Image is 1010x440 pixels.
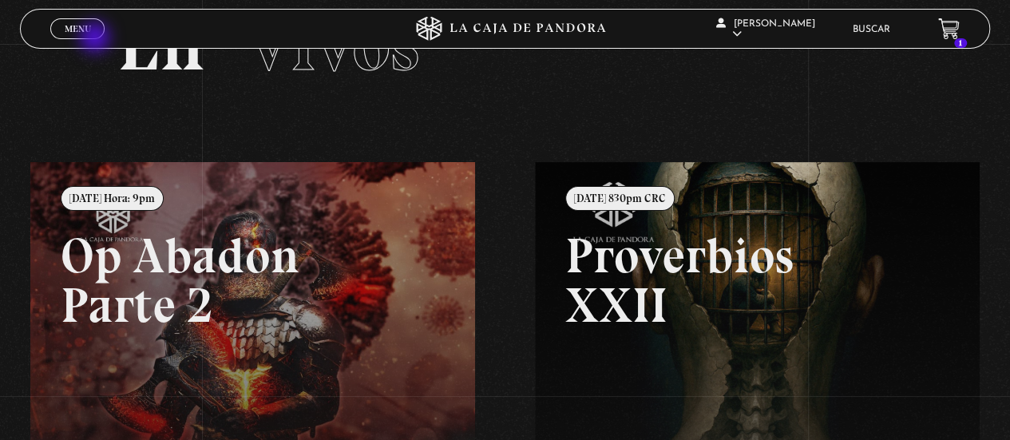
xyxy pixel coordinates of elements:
span: [PERSON_NAME] [716,19,815,39]
a: Buscar [853,25,890,34]
span: 1 [954,38,967,48]
a: 1 [938,18,960,40]
h2: En [117,6,893,82]
span: Cerrar [59,38,97,49]
span: Menu [65,24,91,34]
